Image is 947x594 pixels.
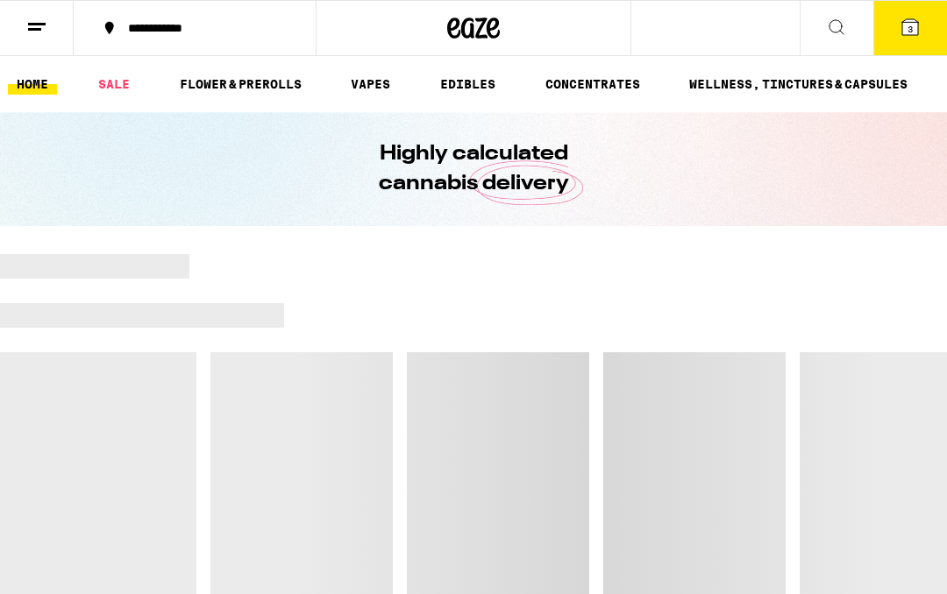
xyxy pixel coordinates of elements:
[680,74,916,95] a: WELLNESS, TINCTURES & CAPSULES
[431,74,504,95] a: EDIBLES
[8,74,57,95] a: HOME
[329,139,618,199] h1: Highly calculated cannabis delivery
[873,1,947,55] button: 3
[171,74,310,95] a: FLOWER & PREROLLS
[537,74,649,95] a: CONCENTRATES
[89,74,139,95] a: SALE
[908,24,913,34] span: 3
[342,74,399,95] a: VAPES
